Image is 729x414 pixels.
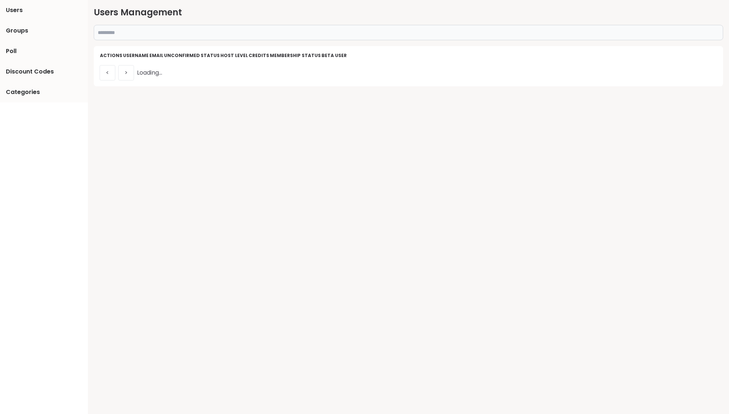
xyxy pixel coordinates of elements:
[248,52,269,59] th: credits
[100,59,717,80] div: Loading...
[100,52,123,59] th: Actions
[269,52,321,59] th: Membership Status
[200,52,220,59] th: Status
[149,52,164,59] th: Email
[321,52,347,59] th: Beta User
[100,65,115,80] button: <
[6,67,54,76] span: Discount Codes
[6,47,16,56] span: Poll
[220,52,248,59] th: Host Level
[6,6,23,15] span: Users
[94,6,723,19] h2: Users Management
[123,52,149,59] th: Username
[164,52,200,59] th: Unconfirmed
[6,26,28,35] span: Groups
[118,65,134,80] button: >
[6,88,40,97] span: Categories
